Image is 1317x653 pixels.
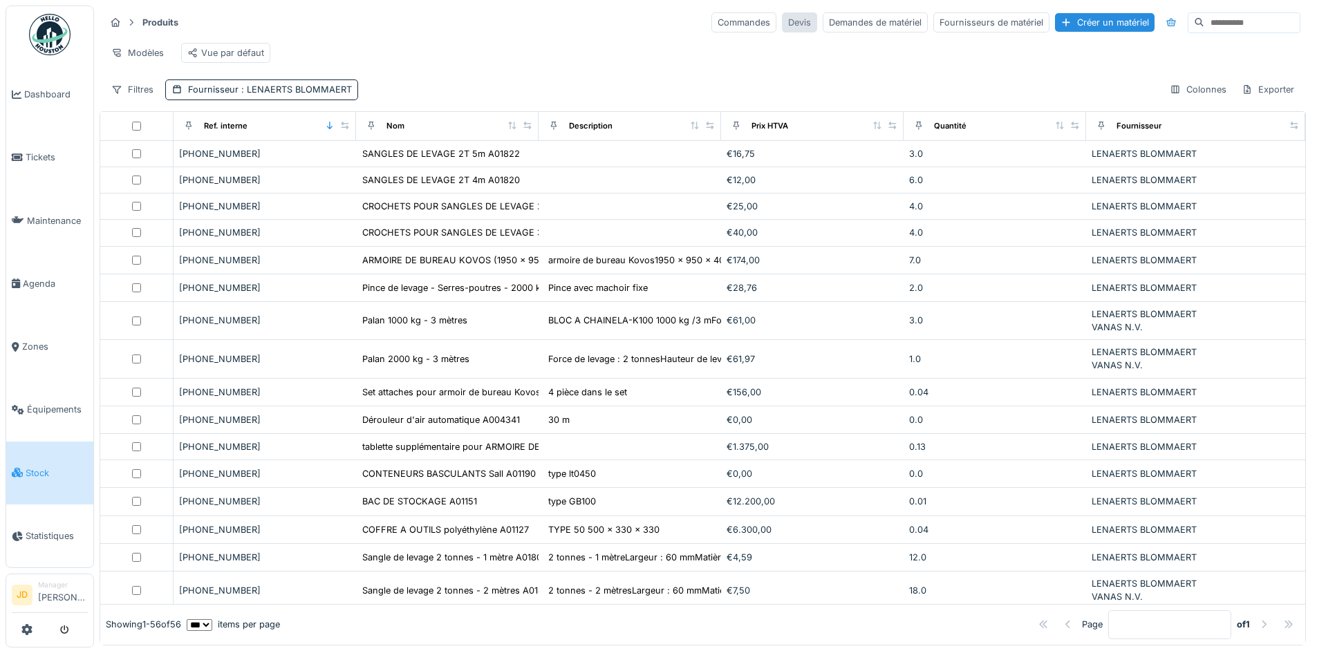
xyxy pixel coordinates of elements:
[362,440,650,453] div: tablette supplémentaire pour ARMOIRE DE BUREAU KOVOS A02975
[179,254,351,267] div: [PHONE_NUMBER]
[1092,496,1197,507] span: LENAERTS BLOMMAERT
[909,523,1081,536] div: 0.04
[1092,469,1197,479] span: LENAERTS BLOMMAERT
[727,584,898,597] div: €7,50
[727,281,898,294] div: €28,76
[1235,79,1300,100] div: Exporter
[934,120,966,132] div: Quantité
[22,340,88,353] span: Zones
[909,200,1081,213] div: 4.0
[187,618,280,632] div: items per page
[909,281,1081,294] div: 2.0
[727,440,898,453] div: €1.375,00
[909,314,1081,327] div: 3.0
[909,147,1081,160] div: 3.0
[362,281,581,294] div: Pince de levage - Serres-poutres - 2000 kg A01039
[1092,415,1197,425] span: LENAERTS BLOMMAERT
[727,523,898,536] div: €6.300,00
[362,314,467,327] div: Palan 1000 kg - 3 mètres
[548,352,759,366] div: Force de levage : 2 tonnesHauteur de levage : 3...
[727,413,898,426] div: €0,00
[1092,442,1197,452] span: LENAERTS BLOMMAERT
[12,585,32,605] li: JD
[1055,13,1155,32] div: Créer un matériel
[548,254,779,267] div: armoire de bureau Kovos1950 x 950 x 400 mmcoule...
[362,173,520,187] div: SANGLES DE LEVAGE 2T 4m A01820
[548,551,760,564] div: 2 tonnes - 1 mètreLargeur : 60 mmMatière : Poly...
[187,46,264,59] div: Vue par défaut
[909,352,1081,366] div: 1.0
[548,281,648,294] div: Pince avec machoir fixe
[1092,283,1197,293] span: LENAERTS BLOMMAERT
[727,226,898,239] div: €40,00
[727,495,898,508] div: €12.200,00
[179,200,351,213] div: [PHONE_NUMBER]
[1092,255,1197,265] span: LENAERTS BLOMMAERT
[362,352,469,366] div: Palan 2000 kg - 3 mètres
[179,551,351,564] div: [PHONE_NUMBER]
[179,281,351,294] div: [PHONE_NUMBER]
[1092,360,1143,370] span: VANAS N.V.
[362,551,548,564] div: Sangle de levage 2 tonnes - 1 mètre A01809
[179,495,351,508] div: [PHONE_NUMBER]
[727,386,898,399] div: €156,00
[106,618,181,632] div: Showing 1 - 56 of 56
[137,16,184,29] strong: Produits
[727,352,898,366] div: €61,97
[1092,578,1197,589] span: LENAERTS BLOMMAERT
[6,442,93,504] a: Stock
[38,580,88,590] div: Manager
[548,523,660,536] div: TYPE 50 500 x 330 x 330
[12,580,88,613] a: JD Manager[PERSON_NAME]
[179,467,351,480] div: [PHONE_NUMBER]
[6,189,93,252] a: Maintenance
[29,14,71,55] img: Badge_color-CXgf-gQk.svg
[727,551,898,564] div: €4,59
[1164,79,1233,100] div: Colonnes
[548,386,627,399] div: 4 pièce dans le set
[1092,347,1197,357] span: LENAERTS BLOMMAERT
[362,495,477,508] div: BAC DE STOCKAGE A01151
[1092,227,1197,238] span: LENAERTS BLOMMAERT
[751,120,788,132] div: Prix HTVA
[1092,387,1197,397] span: LENAERTS BLOMMAERT
[362,386,576,399] div: Set attaches pour armoir de bureau Kovos A02977
[909,467,1081,480] div: 0.0
[1092,552,1197,562] span: LENAERTS BLOMMAERT
[909,254,1081,267] div: 7.0
[6,504,93,567] a: Statistiques
[1092,592,1143,602] span: VANAS N.V.
[179,584,351,597] div: [PHONE_NUMBER]
[179,226,351,239] div: [PHONE_NUMBER]
[26,466,88,480] span: Stock
[909,584,1081,597] div: 18.0
[362,226,583,239] div: CROCHETS POUR SANGLES DE LEVAGE 3T A01045
[1117,120,1161,132] div: Fournisseur
[179,147,351,160] div: [PHONE_NUMBER]
[823,12,928,32] div: Demandes de matériel
[909,440,1081,453] div: 0.13
[362,413,520,426] div: Dérouleur d'air automatique A004341
[548,413,570,426] div: 30 m
[188,83,352,96] div: Fournisseur
[179,440,351,453] div: [PHONE_NUMBER]
[548,584,763,597] div: 2 tonnes - 2 mètresLargeur : 60 mmMatière : Pol...
[569,120,613,132] div: Description
[179,352,351,366] div: [PHONE_NUMBER]
[1092,322,1143,332] span: VANAS N.V.
[1092,175,1197,185] span: LENAERTS BLOMMAERT
[1092,309,1197,319] span: LENAERTS BLOMMAERT
[362,467,536,480] div: CONTENEURS BASCULANTS Sall A01190
[27,403,88,416] span: Équipements
[26,151,88,164] span: Tickets
[204,120,247,132] div: Ref. interne
[727,200,898,213] div: €25,00
[548,467,596,480] div: type lt0450
[909,551,1081,564] div: 12.0
[26,529,88,542] span: Statistiques
[933,12,1049,32] div: Fournisseurs de matériel
[727,314,898,327] div: €61,00
[23,277,88,290] span: Agenda
[548,495,596,508] div: type GB100
[386,120,404,132] div: Nom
